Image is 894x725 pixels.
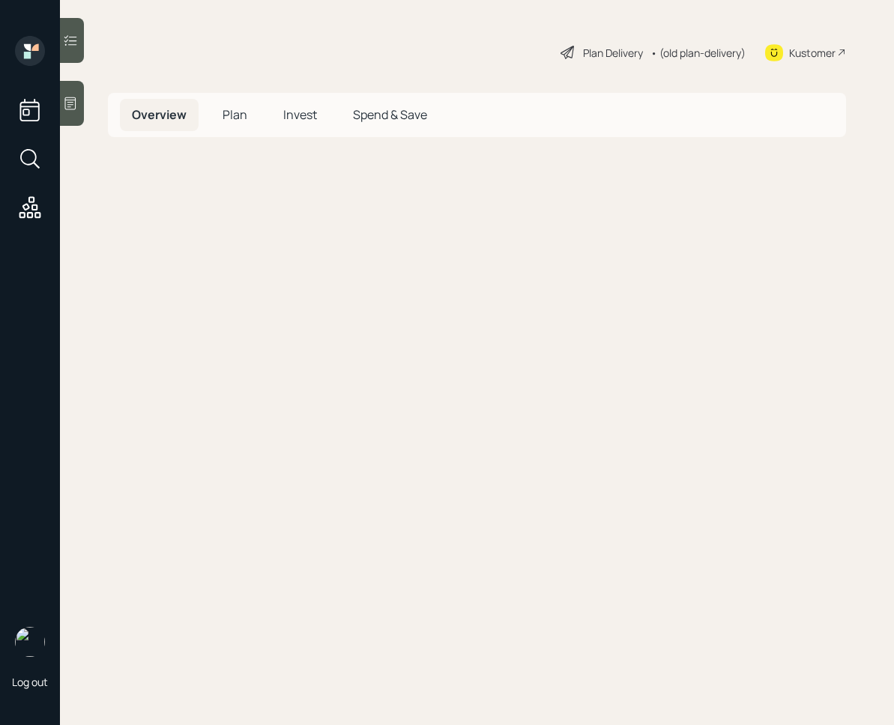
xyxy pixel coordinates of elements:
[12,675,48,689] div: Log out
[223,106,247,123] span: Plan
[650,45,746,61] div: • (old plan-delivery)
[283,106,317,123] span: Invest
[583,45,643,61] div: Plan Delivery
[15,627,45,657] img: retirable_logo.png
[132,106,187,123] span: Overview
[789,45,836,61] div: Kustomer
[353,106,427,123] span: Spend & Save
